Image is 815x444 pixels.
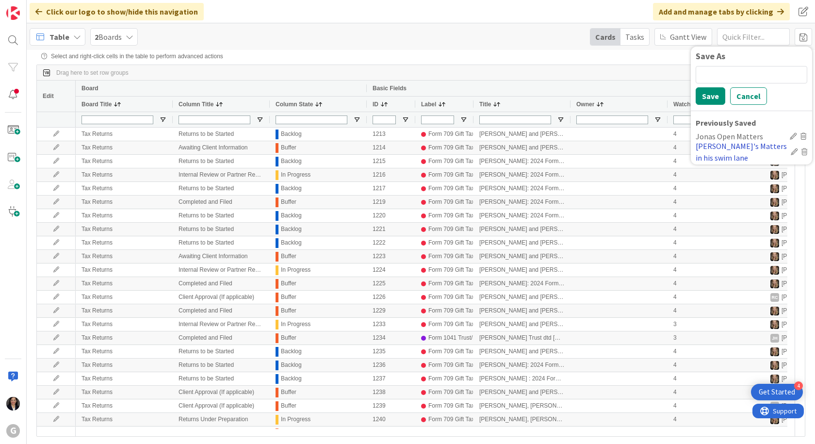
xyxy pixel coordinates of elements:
div: Buffer [281,305,296,317]
button: Open Filter Menu [256,116,264,124]
div: Form 709 Gift Tax [428,142,474,154]
div: Completed and Filed [173,196,270,209]
div: 1224 [367,263,415,277]
div: 1229 [367,304,415,317]
div: [PERSON_NAME] and [PERSON_NAME]: 2024 Form 709 Due [DATE], extended to [DATE] [473,291,570,304]
div: In Progress [281,318,310,330]
div: 1217 [367,182,415,195]
div: Completed and Filed [173,331,270,345]
div: Tax Returns [76,250,173,263]
div: 4 [668,141,765,154]
div: [PERSON_NAME] Trust dtd [DATE]: Form 1041 Due [DATE]; Zoom Estate Tax Meeting [DATE] t 11:00 am [473,331,570,345]
div: 1233 [367,318,415,331]
div: Buffer [281,196,296,208]
img: BS [770,239,779,247]
div: Form 1041 Trust/Estate Tax [428,332,500,344]
div: Form 709 Gift Tax [428,345,474,358]
div: Backlog [281,128,302,140]
div: 3 [668,331,765,345]
button: Open Filter Menu [353,116,361,124]
span: Column Title [179,101,213,108]
input: Board Title Filter Input [81,115,153,124]
div: Backlog [281,155,302,167]
div: Form 709 Gift Tax [428,413,474,426]
input: Column Title Filter Input [179,115,250,124]
b: 2 [95,32,98,42]
div: Save As [696,51,807,61]
span: Column State [276,101,313,108]
div: 4 [668,209,765,222]
img: BS [770,252,779,261]
span: Boards [95,31,122,43]
div: Form 709 Gift Tax [428,305,474,317]
div: 4 [668,359,765,372]
div: Returns Under Preparation [173,413,270,426]
div: Tax Returns [76,399,173,412]
div: RC [770,402,779,411]
div: Tax Returns [76,182,173,195]
button: Open Filter Menu [402,116,409,124]
span: Board [81,85,98,92]
div: Row Groups [56,69,129,76]
div: Jonas Open Matters [696,131,786,142]
img: BS [770,171,779,180]
div: Backlog [281,359,302,371]
div: [PERSON_NAME]: 2024 Form 709 Due [DATE], extended to [DATE] [473,359,570,372]
img: BS [770,347,779,356]
div: Form 709 Gift Tax [428,386,474,398]
div: Form 709 Gift Tax [428,291,474,303]
div: 4 [668,304,765,317]
div: Tasks [620,29,649,45]
div: Select and right-click cells in the table to perform advanced actions [41,53,800,60]
span: Edit [43,93,54,99]
div: Cards [590,29,620,45]
img: Visit kanbanzone.com [6,6,20,20]
div: [PERSON_NAME]'s Matters in his swim lane [696,140,787,164]
div: JH [770,334,779,343]
div: 1219 [367,196,415,209]
div: [PERSON_NAME] and [PERSON_NAME]: 2024 Form 709 Due [DATE] [473,386,570,399]
div: Buffer [281,427,296,439]
div: Tax Returns [76,413,173,426]
div: Form 709 Gift Tax [428,427,474,439]
div: Form 709 Gift Tax [428,264,474,276]
div: 1236 [367,359,415,372]
div: Open Get Started checklist, remaining modules: 4 [751,384,803,400]
span: Owner [576,101,594,108]
div: Tax Returns [76,386,173,399]
img: BS [770,361,779,370]
div: Backlog [281,210,302,222]
input: Title Filter Input [479,115,551,124]
img: BS [770,320,779,329]
span: Label [421,101,436,108]
div: 4 [668,128,765,141]
div: Backlog [281,182,302,195]
div: Form 709 Gift Tax [428,359,474,371]
span: Drag here to set row groups [56,69,129,76]
div: 1238 [367,386,415,399]
div: 1241 [367,427,415,440]
img: BS [770,198,779,207]
div: Tax Returns [76,155,173,168]
div: [PERSON_NAME] and [PERSON_NAME]: 2024 Form 709 Due [DATE], extended to [DATE] [473,345,570,358]
div: Tax Returns [76,223,173,236]
div: Internal Review or Partner Review [173,318,270,331]
span: Board Title [81,101,112,108]
div: Returns to be Started [173,223,270,236]
div: 1220 [367,209,415,222]
div: Completed and Filed [173,277,270,290]
div: 4 [668,196,765,209]
div: Internal Review or Partner Review [173,168,270,181]
div: [PERSON_NAME]: 2024 Form 709 Due [DATE], extended to [DATE] [473,209,570,222]
img: BS [770,225,779,234]
div: 1239 [367,399,415,412]
div: Form 709 Gift Tax [428,237,474,249]
div: Buffer [281,386,296,398]
div: 4 [668,345,765,358]
div: 4 [668,168,765,181]
button: Save [696,87,725,105]
div: [PERSON_NAME]: 2024 Form 709 Due [DATE] [473,168,570,181]
div: RC [770,293,779,302]
div: Returns to be Started [173,128,270,141]
div: 1222 [367,236,415,249]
